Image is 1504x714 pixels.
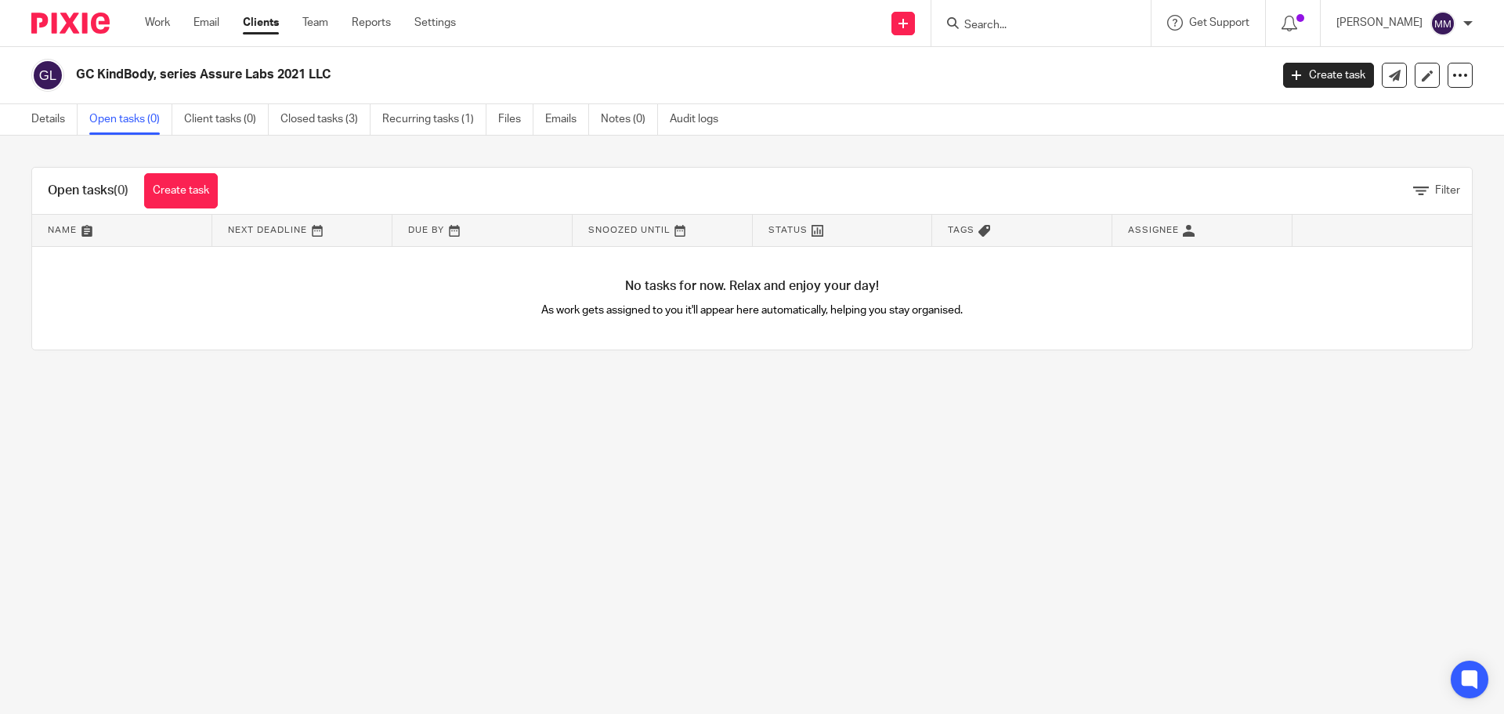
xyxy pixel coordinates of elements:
a: Team [302,15,328,31]
span: Get Support [1189,17,1249,28]
img: svg%3E [31,59,64,92]
img: Pixie [31,13,110,34]
span: Tags [948,226,974,234]
p: [PERSON_NAME] [1336,15,1423,31]
h4: No tasks for now. Relax and enjoy your day! [32,278,1472,295]
p: As work gets assigned to you it'll appear here automatically, helping you stay organised. [392,303,1112,318]
a: Recurring tasks (1) [382,104,486,135]
a: Files [498,104,533,135]
a: Details [31,104,78,135]
a: Emails [545,104,589,135]
a: Closed tasks (3) [280,104,371,135]
a: Settings [414,15,456,31]
a: Notes (0) [601,104,658,135]
span: Status [768,226,808,234]
a: Audit logs [670,104,730,135]
a: Create task [1283,63,1374,88]
span: (0) [114,184,128,197]
a: Reports [352,15,391,31]
a: Email [193,15,219,31]
a: Client tasks (0) [184,104,269,135]
a: Clients [243,15,279,31]
h1: Open tasks [48,183,128,199]
a: Create task [144,173,218,208]
a: Work [145,15,170,31]
h2: GC KindBody, series Assure Labs 2021 LLC [76,67,1023,83]
input: Search [963,19,1104,33]
span: Snoozed Until [588,226,671,234]
span: Filter [1435,185,1460,196]
a: Open tasks (0) [89,104,172,135]
img: svg%3E [1430,11,1455,36]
